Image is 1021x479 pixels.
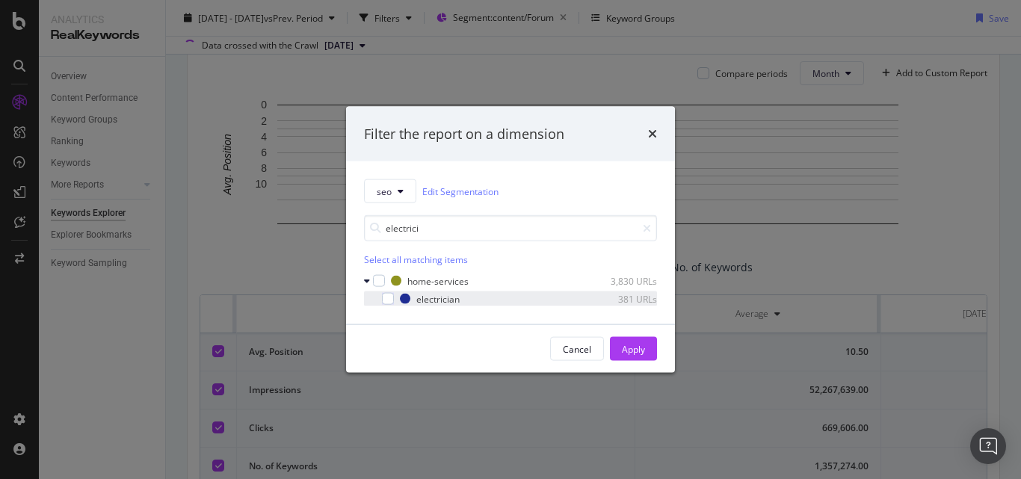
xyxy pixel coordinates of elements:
[364,179,416,203] button: seo
[377,185,392,197] span: seo
[422,183,499,199] a: Edit Segmentation
[610,337,657,361] button: Apply
[364,124,564,143] div: Filter the report on a dimension
[584,274,657,287] div: 3,830 URLs
[346,106,675,373] div: modal
[622,342,645,355] div: Apply
[364,215,657,241] input: Search
[563,342,591,355] div: Cancel
[584,292,657,305] div: 381 URLs
[550,337,604,361] button: Cancel
[407,274,469,287] div: home-services
[416,292,460,305] div: electrician
[970,428,1006,464] div: Open Intercom Messenger
[648,124,657,143] div: times
[364,253,657,266] div: Select all matching items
